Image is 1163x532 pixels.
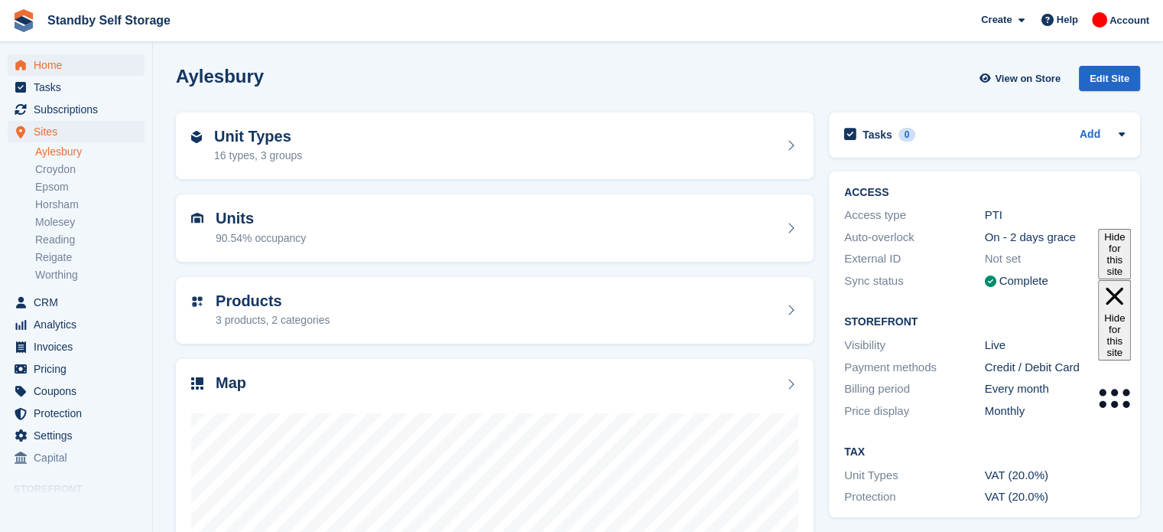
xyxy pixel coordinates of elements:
[1080,126,1100,144] a: Add
[844,380,985,398] div: Billing period
[176,277,814,344] a: Products 3 products, 2 categories
[1109,13,1149,28] span: Account
[985,380,1126,398] div: Every month
[8,99,145,120] a: menu
[8,447,145,468] a: menu
[844,403,985,420] div: Price display
[8,425,145,446] a: menu
[35,233,145,247] a: Reading
[844,207,985,224] div: Access type
[14,481,152,497] span: Storefront
[985,467,1126,485] div: VAT (20.0%)
[176,194,814,262] a: Units 90.54% occupancy
[8,54,145,76] a: menu
[8,403,145,424] a: menu
[216,374,246,392] h2: Map
[898,128,916,142] div: 0
[176,113,814,180] a: Unit Types 16 types, 3 groups
[191,377,203,390] img: map-icn-33ee37083ee616e46c38cad1a60f524a97daa1e2b2c8c0bc3eb3415660979fc1.svg
[191,213,203,224] img: unit-icn-7be61d7bf1b0ce9d3e12c5938cc71ed9869f7b940bace4675aadf7bd6d80202e.svg
[35,268,145,282] a: Worthing
[995,71,1061,86] span: View on Store
[216,210,306,227] h2: Units
[844,187,1125,199] h2: ACCESS
[985,337,1126,354] div: Live
[41,8,177,33] a: Standby Self Storage
[34,336,125,357] span: Invoices
[12,9,35,32] img: stora-icon-8386f47178a22dfd0bd8f6a31ec36ba5ce8667c1dd55bd0f319d3a0aa187defe.svg
[844,359,985,377] div: Payment methods
[985,250,1126,268] div: Not set
[844,250,985,268] div: External ID
[214,148,302,164] div: 16 types, 3 groups
[34,77,125,98] span: Tasks
[985,488,1126,506] div: VAT (20.0%)
[35,197,145,212] a: Horsham
[985,403,1126,420] div: Monthly
[34,425,125,446] span: Settings
[34,99,125,120] span: Subscriptions
[35,145,145,159] a: Aylesbury
[985,229,1126,246] div: On - 2 days grace
[214,128,302,145] h2: Unit Types
[985,207,1126,224] div: PTI
[844,467,985,485] div: Unit Types
[1057,12,1078,28] span: Help
[1079,66,1140,91] div: Edit Site
[34,121,125,142] span: Sites
[35,180,145,194] a: Epsom
[8,77,145,98] a: menu
[34,358,125,380] span: Pricing
[191,131,202,143] img: unit-type-icn-2b2737a686de81e16bb02015468b77c625bbabd49415b5ef34ead5e3b44a266d.svg
[863,128,892,142] h2: Tasks
[34,447,125,468] span: Capital
[844,337,985,354] div: Visibility
[844,488,985,506] div: Protection
[34,54,125,76] span: Home
[34,403,125,424] span: Protection
[1079,66,1140,97] a: Edit Site
[8,292,145,313] a: menu
[34,292,125,313] span: CRM
[977,66,1067,91] a: View on Store
[35,215,145,230] a: Molesey
[985,359,1126,377] div: Credit / Debit Card
[999,273,1048,290] div: Complete
[8,314,145,335] a: menu
[34,380,125,402] span: Coupons
[1092,12,1107,28] img: Aaron Winter
[844,229,985,246] div: Auto-overlock
[8,121,145,142] a: menu
[8,358,145,380] a: menu
[35,250,145,265] a: Reigate
[8,336,145,357] a: menu
[844,316,1125,328] h2: Storefront
[176,66,264,86] h2: Aylesbury
[844,446,1125,459] h2: Tax
[191,295,203,308] img: custom-product-icn-752c56ca05d30b4aa98f6f15887a0e09747e85b44ffffa43cff429088544963d.svg
[216,230,306,246] div: 90.54% occupancy
[34,314,125,335] span: Analytics
[8,380,145,402] a: menu
[216,292,330,310] h2: Products
[844,273,985,290] div: Sync status
[216,312,330,328] div: 3 products, 2 categories
[981,12,1012,28] span: Create
[35,162,145,177] a: Croydon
